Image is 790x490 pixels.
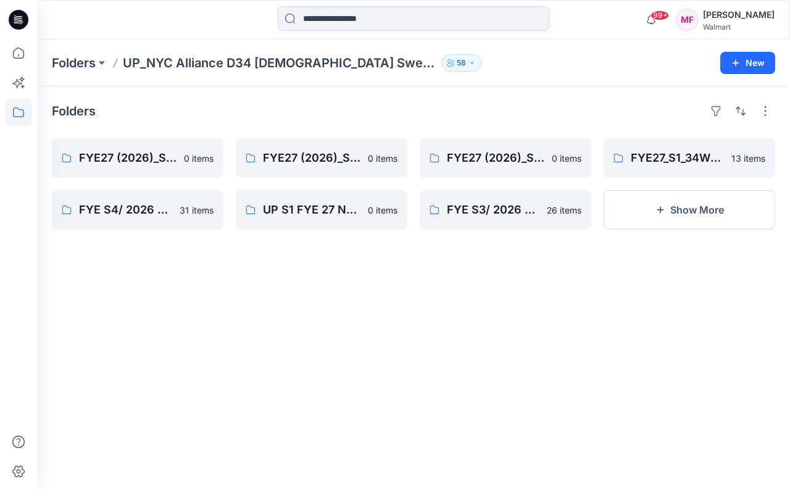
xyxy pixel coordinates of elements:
button: New [720,52,775,74]
button: 58 [441,54,481,72]
div: Walmart [703,22,775,31]
p: 31 items [180,204,214,217]
p: UP S1 FYE 27 NYCA DEP 34 SWEATERS [263,201,360,218]
div: MF [676,9,698,31]
a: FYE27_S1_34WMN_Sweaters_NYCA13 items [604,138,775,178]
a: FYE S4/ 2026 UP DE.P 34 NCYALLIANCE [DEMOGRAPHIC_DATA] SWEATERS31 items [52,190,223,230]
p: FYE S3/ 2026 UP DE.P 34 NCYALLIANCE [DEMOGRAPHIC_DATA] SWEATERS [447,201,539,218]
div: [PERSON_NAME] [703,7,775,22]
a: FYE27 (2026)_S3_D34Ladies_Sweaters_NYCA0 items [420,138,591,178]
button: Show More [604,190,775,230]
p: 58 [457,56,466,70]
p: UP_NYC Alliance D34 [DEMOGRAPHIC_DATA] Sweaters [123,54,436,72]
p: FYE27_S1_34WMN_Sweaters_NYCA [631,149,724,167]
p: 13 items [731,152,765,165]
h4: Folders [52,104,96,118]
p: 0 items [368,152,397,165]
a: FYE27 (2026)_S4_D34Ladies_Sweaters_NYCA0 items [52,138,223,178]
p: FYE27 (2026)_S4_D34Ladies_Sweaters_NYCA [79,149,177,167]
p: 0 items [184,152,214,165]
a: UP S1 FYE 27 NYCA DEP 34 SWEATERS0 items [236,190,407,230]
span: 99+ [651,10,669,20]
p: FYE27 (2026)_S2_D34Ladies_Sweaters_NYCA [263,149,360,167]
p: FYE S4/ 2026 UP DE.P 34 NCYALLIANCE [DEMOGRAPHIC_DATA] SWEATERS [79,201,172,218]
a: FYE27 (2026)_S2_D34Ladies_Sweaters_NYCA0 items [236,138,407,178]
p: 26 items [547,204,581,217]
p: 0 items [552,152,581,165]
a: FYE S3/ 2026 UP DE.P 34 NCYALLIANCE [DEMOGRAPHIC_DATA] SWEATERS26 items [420,190,591,230]
p: 0 items [368,204,397,217]
p: FYE27 (2026)_S3_D34Ladies_Sweaters_NYCA [447,149,544,167]
a: Folders [52,54,96,72]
